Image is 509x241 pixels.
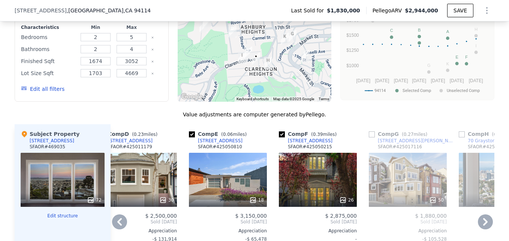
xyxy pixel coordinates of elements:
div: SFAOR # 425011179 [108,144,152,150]
div: SFAOR # 425017116 [378,144,422,150]
span: $ 2,500,000 [145,213,177,219]
div: 70 Graystone Ter [468,138,506,144]
div: 1240 Stanyan St [225,22,240,41]
a: Open this area in Google Maps (opens a new window) [180,92,204,102]
div: [STREET_ADDRESS] [198,138,243,144]
span: 0.27 [404,132,414,137]
div: 75 Clarendon Ave [235,48,249,67]
div: Comp F [279,130,340,138]
div: 254 Edgewood Ave [196,17,211,36]
text: F [465,55,468,59]
span: Map data ©2025 Google [273,97,314,101]
span: Sold [DATE] [99,219,177,225]
div: Bedrooms [21,32,76,42]
a: Terms (opens in new tab) [319,97,329,101]
button: Keyboard shortcuts [237,96,269,102]
div: 300 Corbett Ave [285,27,299,46]
button: Clear [151,48,154,51]
button: SAVE [447,4,473,17]
div: Appreciation [369,228,447,234]
a: [STREET_ADDRESS][PERSON_NAME] [369,138,456,144]
div: 51 Deming St [278,30,292,48]
span: ( miles) [399,132,430,137]
text: 94114 [374,88,386,93]
div: [STREET_ADDRESS][PERSON_NAME] [378,138,456,144]
text: B [418,28,421,32]
text: Unselected Comp [447,88,480,93]
div: Comp E [189,130,250,138]
div: 70 Graystone Ter [261,54,275,72]
div: Lot Size Sqft [21,68,76,78]
div: Comp G [369,130,430,138]
span: $1,830,000 [327,7,360,14]
span: Sold [DATE] [189,219,267,225]
div: Finished Sqft [21,56,76,66]
text: A [446,29,449,34]
div: Subject Property [21,130,79,138]
text: [DATE] [450,78,464,83]
div: Bathrooms [21,44,76,54]
button: Clear [151,36,154,39]
div: 50 [429,196,444,204]
span: ( miles) [129,132,160,137]
div: 230 Twin Peaks Blvd [249,50,263,68]
text: $1500 [346,33,359,38]
span: $2,944,000 [405,8,438,14]
text: C [390,28,393,33]
text: K [446,62,449,66]
button: Show Options [479,3,494,18]
a: [STREET_ADDRESS] [99,138,153,144]
div: 34 Clarendon Ave [241,44,255,62]
span: ( miles) [308,132,340,137]
text: [DATE] [394,78,408,83]
text: H [475,27,478,32]
span: Last Sold for [291,7,327,14]
div: Appreciation [279,228,357,234]
div: 30 [159,196,174,204]
div: [STREET_ADDRESS] [288,138,332,144]
div: [STREET_ADDRESS] [108,138,153,144]
text: I [476,44,477,48]
span: Pellego ARV [373,7,405,14]
div: 26 [339,196,354,204]
svg: A chart. [345,5,490,98]
div: Comp D [99,130,160,138]
text: [DATE] [431,78,445,83]
a: [STREET_ADDRESS] [279,138,332,144]
span: 0.06 [223,132,233,137]
span: , CA 94114 [123,8,151,14]
text: Selected Comp [403,88,431,93]
text: [DATE] [412,78,426,83]
text: $1000 [346,63,359,68]
div: Characteristics [21,24,76,30]
div: 18 [249,196,264,204]
div: Appreciation [99,228,177,234]
span: [STREET_ADDRESS] [15,7,67,14]
div: SFAOR # 425050810 [198,144,242,150]
div: SFAOR # 425050215 [288,144,332,150]
text: $1750 [346,18,359,23]
img: Google [180,92,204,102]
a: 70 Graystone Ter [459,138,506,144]
text: D [418,34,421,39]
span: Sold [DATE] [369,219,447,225]
span: 0.08 [494,132,504,137]
button: Edit structure [21,213,105,219]
span: , [GEOGRAPHIC_DATA] [67,7,151,14]
span: $ 1,880,000 [415,213,447,219]
text: [DATE] [375,78,389,83]
button: Clear [151,60,154,63]
button: Clear [151,72,154,75]
div: 4769 19th St [298,47,312,66]
a: [STREET_ADDRESS] [189,138,243,144]
div: Min [79,24,112,30]
div: SFAOR # 469035 [30,144,65,150]
span: $ 2,875,000 [325,213,357,219]
button: Edit all filters [21,85,64,93]
span: 0.23 [134,132,144,137]
text: [DATE] [356,78,370,83]
span: 0.39 [313,132,323,137]
div: Appreciation [189,228,267,234]
text: E [455,55,458,59]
